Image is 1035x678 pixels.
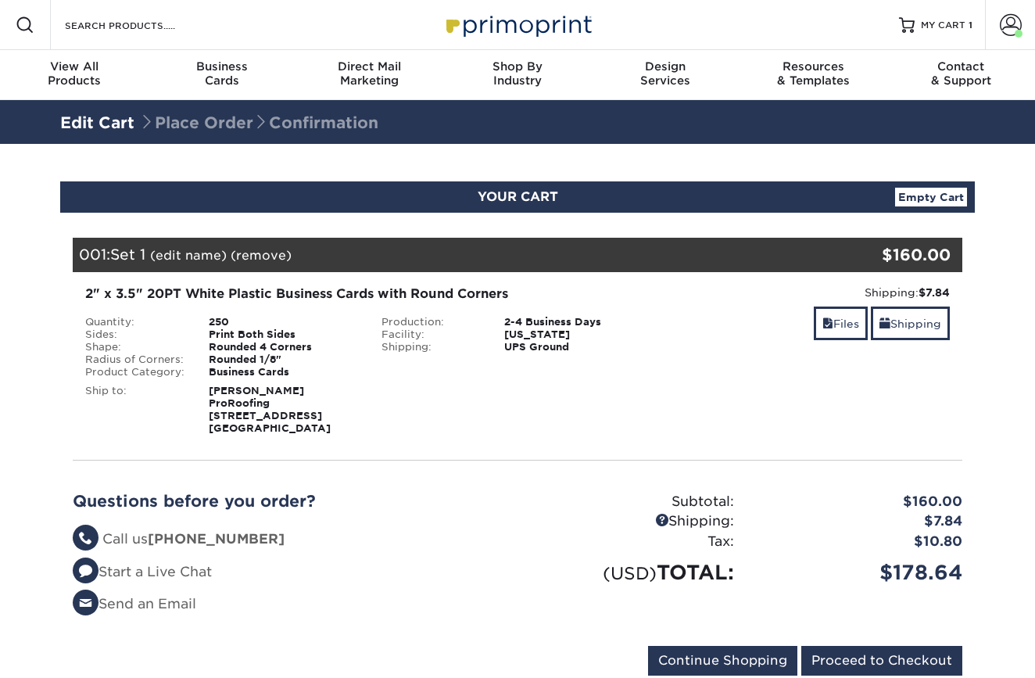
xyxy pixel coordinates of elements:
[492,316,665,328] div: 2-4 Business Days
[73,366,197,378] div: Product Category:
[443,59,591,88] div: Industry
[295,59,443,88] div: Marketing
[492,328,665,341] div: [US_STATE]
[592,59,740,74] span: Design
[887,50,1035,100] a: Contact& Support
[517,492,746,512] div: Subtotal:
[73,328,197,341] div: Sides:
[85,285,654,303] div: 2" x 3.5" 20PT White Plastic Business Cards with Round Corners
[822,317,833,330] span: files
[73,492,506,511] h2: Questions before you order?
[73,529,506,550] li: Call us
[370,328,493,341] div: Facility:
[814,243,951,267] div: $160.00
[110,246,145,263] span: Set 1
[887,59,1035,88] div: & Support
[648,646,797,676] input: Continue Shopping
[73,564,212,579] a: Start a Live Chat
[443,59,591,74] span: Shop By
[740,50,887,100] a: Resources& Templates
[517,511,746,532] div: Shipping:
[73,596,196,612] a: Send an Email
[443,50,591,100] a: Shop ByIndustry
[295,59,443,74] span: Direct Mail
[60,113,134,132] a: Edit Cart
[887,59,1035,74] span: Contact
[740,59,887,88] div: & Templates
[73,316,197,328] div: Quantity:
[517,532,746,552] div: Tax:
[592,59,740,88] div: Services
[73,353,197,366] div: Radius of Corners:
[73,341,197,353] div: Shape:
[969,20,972,30] span: 1
[73,385,197,435] div: Ship to:
[871,307,950,340] a: Shipping
[677,285,950,300] div: Shipping:
[921,19,965,32] span: MY CART
[148,59,295,74] span: Business
[150,248,227,263] a: (edit name)
[209,385,331,434] strong: [PERSON_NAME] ProRoofing [STREET_ADDRESS] [GEOGRAPHIC_DATA]
[740,59,887,74] span: Resources
[919,286,950,299] strong: $7.84
[517,558,746,587] div: TOTAL:
[746,558,974,587] div: $178.64
[197,353,370,366] div: Rounded 1/8"
[746,511,974,532] div: $7.84
[370,341,493,353] div: Shipping:
[603,563,657,583] small: (USD)
[197,341,370,353] div: Rounded 4 Corners
[139,113,378,132] span: Place Order Confirmation
[801,646,962,676] input: Proceed to Checkout
[746,492,974,512] div: $160.00
[295,50,443,100] a: Direct MailMarketing
[148,59,295,88] div: Cards
[592,50,740,100] a: DesignServices
[439,8,596,41] img: Primoprint
[197,366,370,378] div: Business Cards
[814,307,868,340] a: Files
[197,328,370,341] div: Print Both Sides
[73,238,814,272] div: 001:
[895,188,967,206] a: Empty Cart
[197,316,370,328] div: 250
[879,317,890,330] span: shipping
[148,50,295,100] a: BusinessCards
[492,341,665,353] div: UPS Ground
[746,532,974,552] div: $10.80
[231,248,292,263] a: (remove)
[63,16,216,34] input: SEARCH PRODUCTS.....
[370,316,493,328] div: Production:
[478,189,558,204] span: YOUR CART
[148,531,285,547] strong: [PHONE_NUMBER]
